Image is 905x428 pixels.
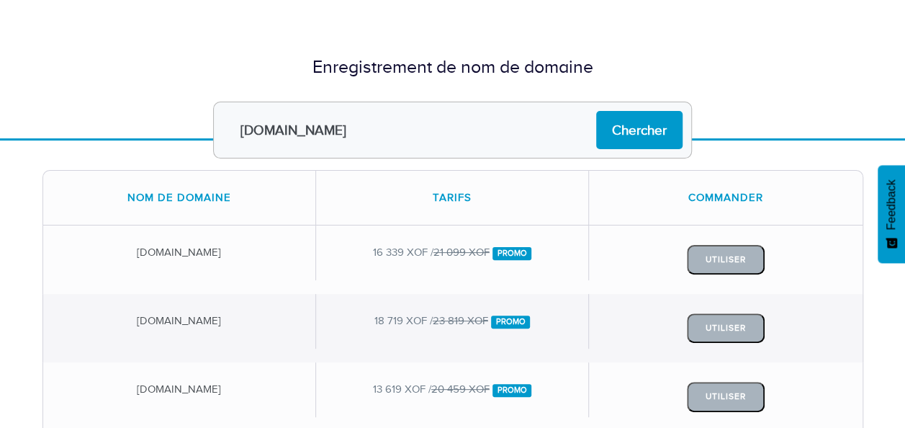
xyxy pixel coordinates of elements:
[43,362,316,416] div: [DOMAIN_NAME]
[42,54,863,80] div: Enregistrement de nom de domaine
[878,165,905,263] button: Feedback - Afficher l’enquête
[433,246,490,258] del: 21 099 XOF
[433,315,488,326] del: 23 819 XOF
[833,356,888,411] iframe: Drift Widget Chat Controller
[316,294,589,348] div: 18 719 XOF /
[431,383,490,395] del: 20 459 XOF
[596,111,683,149] input: Chercher
[43,171,316,225] div: Nom de domaine
[687,245,765,275] button: Utiliser
[43,226,316,280] div: [DOMAIN_NAME]
[687,382,765,411] button: Utiliser
[213,102,692,159] input: Ex : ibracilinks.com
[492,384,532,397] span: Promo
[316,171,589,225] div: Tarifs
[316,362,589,416] div: 13 619 XOF /
[491,316,531,329] span: Promo
[589,171,862,225] div: Commander
[492,247,532,260] span: Promo
[687,313,765,343] button: Utiliser
[43,294,316,348] div: [DOMAIN_NAME]
[885,179,898,230] span: Feedback
[316,226,589,280] div: 16 339 XOF /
